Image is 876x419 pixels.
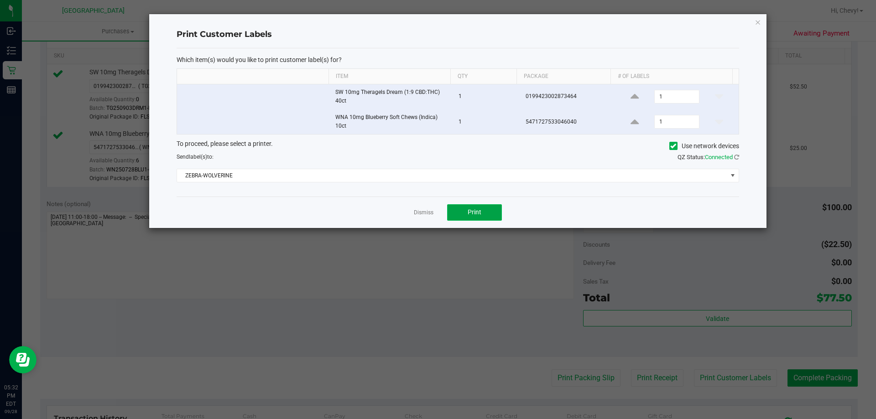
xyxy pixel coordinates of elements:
th: # of labels [610,69,732,84]
span: Print [468,208,481,216]
span: Send to: [177,154,214,160]
span: QZ Status: [678,154,739,160]
p: Which item(s) would you like to print customer label(s) for? [177,56,739,64]
a: Dismiss [414,209,433,217]
button: Print [447,204,502,221]
label: Use network devices [669,141,739,151]
td: 1 [453,109,520,134]
td: 1 [453,84,520,109]
th: Item [328,69,450,84]
td: WNA 10mg Blueberry Soft Chews (Indica) 10ct [330,109,453,134]
th: Qty [450,69,516,84]
iframe: Resource center [9,346,36,373]
td: 0199423002873464 [520,84,615,109]
span: Connected [705,154,733,160]
span: ZEBRA-WOLVERINE [177,169,727,182]
span: label(s) [189,154,207,160]
div: To proceed, please select a printer. [170,139,746,153]
th: Package [516,69,610,84]
td: SW 10mg Theragels Dream (1:9 CBD:THC) 40ct [330,84,453,109]
td: 5471727533046040 [520,109,615,134]
h4: Print Customer Labels [177,29,739,41]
